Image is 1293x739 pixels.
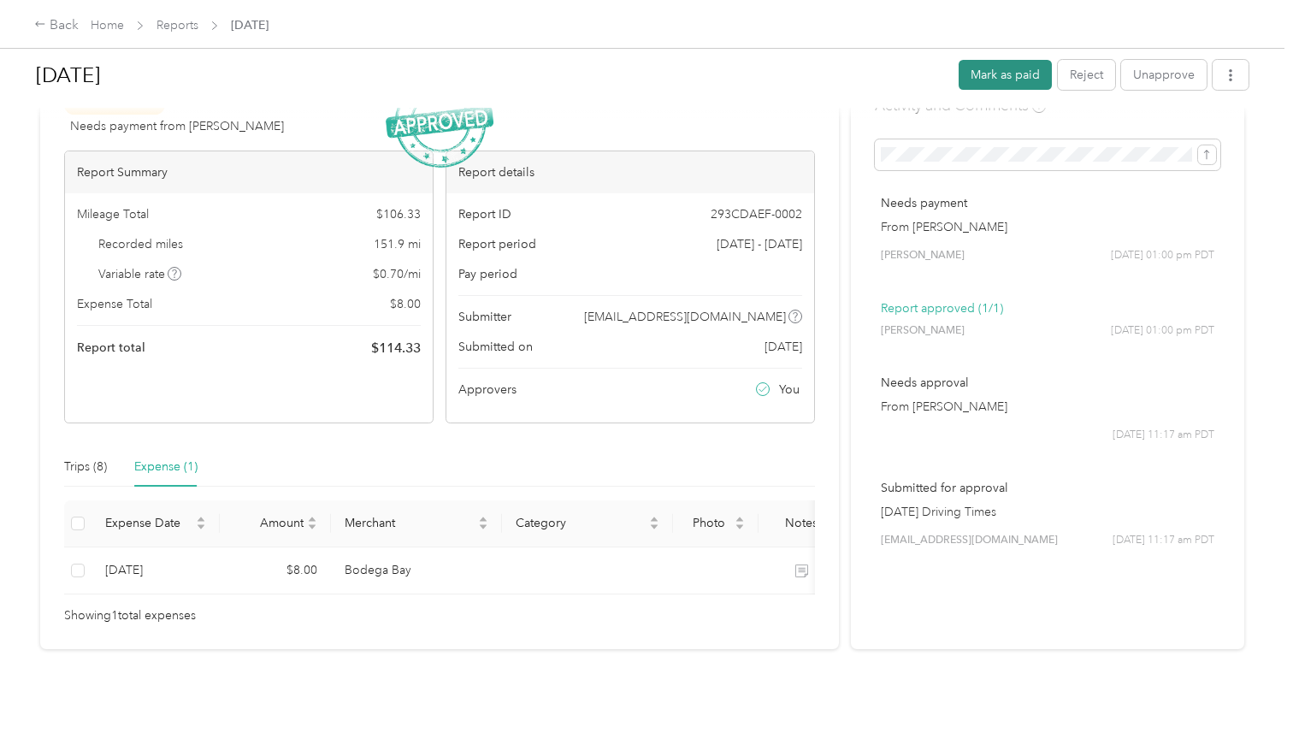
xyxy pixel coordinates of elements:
[881,374,1214,392] p: Needs approval
[1197,643,1293,739] iframe: Everlance-gr Chat Button Frame
[331,547,502,594] td: Bodega Bay
[735,522,745,532] span: caret-down
[759,500,844,547] th: Notes
[881,479,1214,497] p: Submitted for approval
[64,606,196,625] span: Showing 1 total expenses
[77,295,152,313] span: Expense Total
[345,516,475,530] span: Merchant
[673,500,759,547] th: Photo
[478,514,488,524] span: caret-up
[196,514,206,524] span: caret-up
[881,299,1214,317] p: Report approved (1/1)
[1111,248,1214,263] span: [DATE] 01:00 pm PDT
[765,338,802,356] span: [DATE]
[220,500,331,547] th: Amount
[458,381,517,399] span: Approvers
[1058,60,1115,90] button: Reject
[105,516,192,530] span: Expense Date
[458,338,533,356] span: Submitted on
[881,218,1214,236] p: From [PERSON_NAME]
[458,205,511,223] span: Report ID
[134,458,198,476] div: Expense (1)
[77,339,145,357] span: Report total
[446,151,814,193] div: Report details
[36,55,947,96] h1: Aug 2025
[98,265,182,283] span: Variable rate
[231,16,269,34] span: [DATE]
[779,381,800,399] span: You
[386,77,493,168] img: ApprovedStamp
[881,533,1058,548] span: [EMAIL_ADDRESS][DOMAIN_NAME]
[373,265,421,283] span: $ 0.70 / mi
[881,194,1214,212] p: Needs payment
[959,60,1052,90] button: Mark as paid
[92,547,220,594] td: 8-3-2025
[233,516,304,530] span: Amount
[1113,428,1214,443] span: [DATE] 11:17 am PDT
[220,547,331,594] td: $8.00
[156,18,198,33] a: Reports
[34,15,79,36] div: Back
[307,522,317,532] span: caret-down
[735,514,745,524] span: caret-up
[881,248,965,263] span: [PERSON_NAME]
[376,205,421,223] span: $ 106.33
[77,205,149,223] span: Mileage Total
[98,235,183,253] span: Recorded miles
[91,18,124,33] a: Home
[711,205,802,223] span: 293CDAEF-0002
[458,308,511,326] span: Submitter
[881,398,1214,416] p: From [PERSON_NAME]
[196,522,206,532] span: caret-down
[502,500,673,547] th: Category
[649,514,659,524] span: caret-up
[458,235,536,253] span: Report period
[881,323,965,339] span: [PERSON_NAME]
[1111,323,1214,339] span: [DATE] 01:00 pm PDT
[478,522,488,532] span: caret-down
[70,117,284,135] span: Needs payment from [PERSON_NAME]
[390,295,421,313] span: $ 8.00
[371,338,421,358] span: $ 114.33
[687,516,731,530] span: Photo
[1113,533,1214,548] span: [DATE] 11:17 am PDT
[584,308,786,326] span: [EMAIL_ADDRESS][DOMAIN_NAME]
[307,514,317,524] span: caret-up
[374,235,421,253] span: 151.9 mi
[1121,60,1207,90] button: Unapprove
[717,235,802,253] span: [DATE] - [DATE]
[65,151,433,193] div: Report Summary
[649,522,659,532] span: caret-down
[92,500,220,547] th: Expense Date
[881,503,1214,521] p: [DATE] Driving Times
[64,458,107,476] div: Trips (8)
[458,265,517,283] span: Pay period
[516,516,646,530] span: Category
[331,500,502,547] th: Merchant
